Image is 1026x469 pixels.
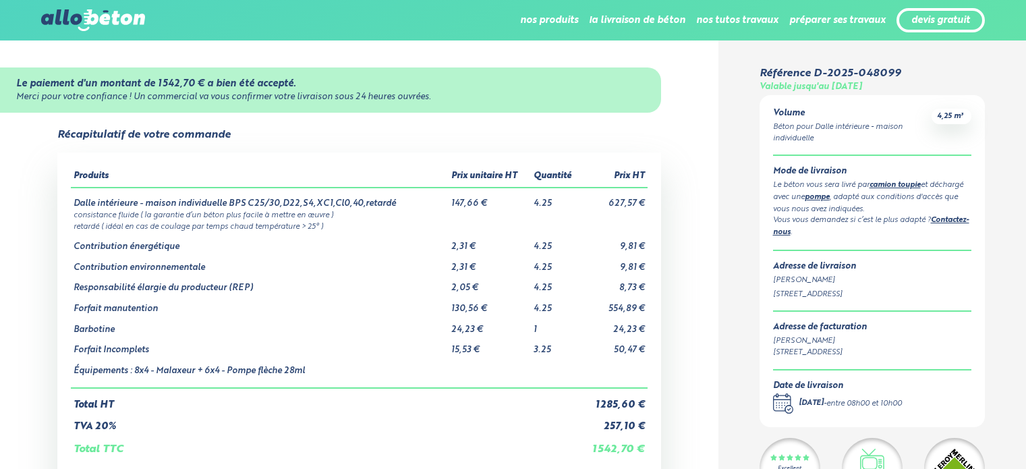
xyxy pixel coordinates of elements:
[531,252,581,273] td: 4.25
[773,121,932,144] div: Béton pour Dalle intérieure - maison individuelle
[799,398,902,410] div: -
[581,231,648,252] td: 9,81 €
[773,275,972,286] div: [PERSON_NAME]
[581,410,648,433] td: 257,10 €
[870,182,921,189] a: camion toupie
[760,67,901,80] div: Référence D-2025-048099
[57,129,231,141] div: Récapitulatif de votre commande
[71,433,580,456] td: Total TTC
[773,323,867,333] div: Adresse de facturation
[581,166,648,188] th: Prix HT
[581,314,648,335] td: 24,23 €
[16,79,296,88] strong: Le paiement d'un montant de 1 542,70 € a bien été accepté.
[760,82,862,92] div: Valable jusqu'au [DATE]
[449,231,531,252] td: 2,31 €
[773,289,972,300] div: [STREET_ADDRESS]
[531,273,581,294] td: 4.25
[71,294,449,314] td: Forfait manutention
[581,273,648,294] td: 8,73 €
[449,166,531,188] th: Prix unitaire HT
[581,433,648,456] td: 1 542,70 €
[449,314,531,335] td: 24,23 €
[937,111,963,121] span: 4,25 m³
[581,388,648,411] td: 1 285,60 €
[449,188,531,209] td: 147,66 €
[71,273,449,294] td: Responsabilité élargie du producteur (REP)
[531,294,581,314] td: 4.25
[531,188,581,209] td: 4.25
[773,180,972,215] div: Le béton vous sera livré par et déchargé avec une , adapté aux conditions d'accès que vous nous a...
[449,335,531,356] td: 15,53 €
[71,220,647,231] td: retardé ( idéal en cas de coulage par temps chaud température > 25° )
[773,381,902,391] div: Date de livraison
[581,294,648,314] td: 554,89 €
[581,252,648,273] td: 9,81 €
[805,194,830,201] a: pompe
[581,335,648,356] td: 50,47 €
[826,398,902,410] div: entre 08h00 et 10h00
[449,273,531,294] td: 2,05 €
[789,4,886,36] li: préparer ses travaux
[696,4,778,36] li: nos tutos travaux
[71,188,449,209] td: Dalle intérieure - maison individuelle BPS C25/30,D22,S4,XC1,Cl0,40,retardé
[41,9,145,31] img: allobéton
[71,231,449,252] td: Contribution énergétique
[531,166,581,188] th: Quantité
[449,294,531,314] td: 130,56 €
[71,314,449,335] td: Barbotine
[71,388,580,411] td: Total HT
[799,398,824,410] div: [DATE]
[16,92,645,103] div: Merci pour votre confiance ! Un commercial va vous confirmer votre livraison sous 24 heures ouvrées.
[773,167,972,177] div: Mode de livraison
[773,109,932,119] div: Volume
[773,347,867,358] div: [STREET_ADDRESS]
[531,335,581,356] td: 3.25
[589,4,685,36] li: la livraison de béton
[520,4,578,36] li: nos produits
[71,410,580,433] td: TVA 20%
[531,314,581,335] td: 1
[531,231,581,252] td: 4.25
[71,356,449,388] td: Équipements : 8x4 - Malaxeur + 6x4 - Pompe flèche 28ml
[71,252,449,273] td: Contribution environnementale
[71,209,647,220] td: consistance fluide ( la garantie d’un béton plus facile à mettre en œuvre )
[71,166,449,188] th: Produits
[581,188,648,209] td: 627,57 €
[773,335,867,347] div: [PERSON_NAME]
[773,215,972,239] div: Vous vous demandez si c’est le plus adapté ? .
[773,262,972,272] div: Adresse de livraison
[911,15,970,26] a: devis gratuit
[71,335,449,356] td: Forfait Incomplets
[449,252,531,273] td: 2,31 €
